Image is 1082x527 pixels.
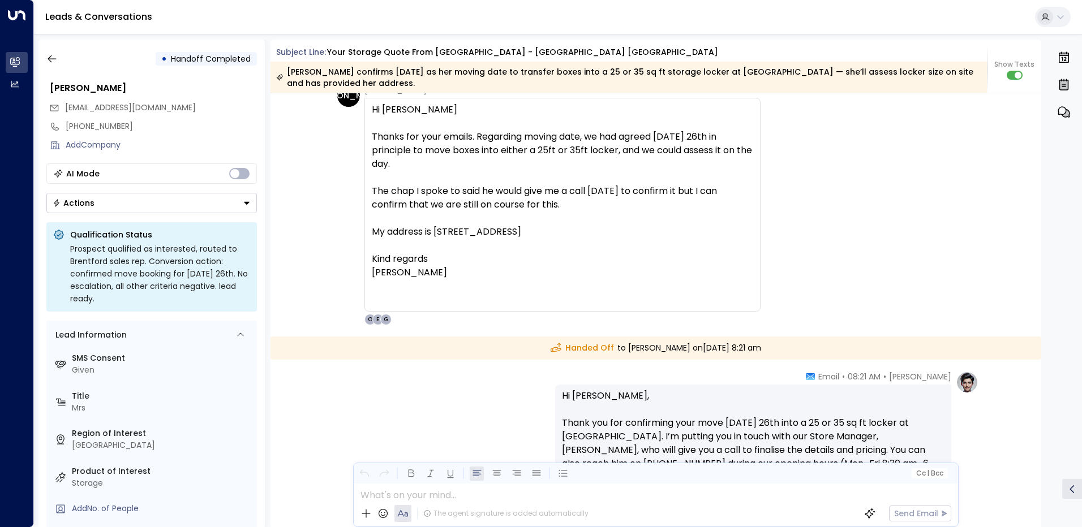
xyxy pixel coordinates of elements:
div: • [161,49,167,69]
div: Hi [PERSON_NAME] [372,103,753,293]
div: Button group with a nested menu [46,193,257,213]
div: E [372,314,384,325]
div: Lead Information [51,329,127,341]
button: Actions [46,193,257,213]
div: O [364,314,376,325]
a: Leads & Conversations [45,10,152,23]
button: Undo [357,466,371,481]
div: G [380,314,392,325]
span: Cc Bcc [916,469,943,477]
label: Region of Interest [72,427,252,439]
label: Title [72,390,252,402]
div: AddNo. of People [72,503,252,515]
div: [GEOGRAPHIC_DATA] [72,439,252,451]
span: [EMAIL_ADDRESS][DOMAIN_NAME] [65,102,196,113]
img: profile-logo.png [956,371,978,394]
button: Cc|Bcc [911,468,947,479]
button: Redo [377,466,391,481]
div: Thanks for your emails. Regarding moving date, we had agreed [DATE] 26th in principle to move box... [372,130,753,171]
span: | [927,469,929,477]
span: [PERSON_NAME] [889,371,951,382]
div: [PERSON_NAME] [372,266,753,279]
div: AddCompany [66,139,257,151]
div: [PERSON_NAME] confirms [DATE] as her moving date to transfer boxes into a 25 or 35 sq ft storage ... [276,66,981,89]
label: SMS Consent [72,352,252,364]
div: The chap I spoke to said he would give me a call [DATE] to confirm it but I can confirm that we a... [372,184,753,211]
div: Storage [72,477,252,489]
div: Given [72,364,252,376]
div: [PERSON_NAME] [337,84,360,107]
span: joannabindy@gmail.com [65,102,196,114]
span: 08:21 AM [848,371,881,382]
div: AI Mode [66,168,100,179]
div: Mrs [72,402,252,414]
p: Hi [PERSON_NAME], Thank you for confirming your move [DATE] 26th into a 25 or 35 sq ft locker at ... [562,389,944,525]
div: Prospect qualified as interested, routed to Brentford sales rep. Conversion action: confirmed mov... [70,243,250,305]
span: Handed Off [551,342,614,354]
div: My address is [STREET_ADDRESS] [372,225,753,239]
div: [PHONE_NUMBER] [66,120,257,132]
span: • [883,371,886,382]
div: [PERSON_NAME] [50,81,257,95]
span: Subject Line: [276,46,326,58]
div: Kind regards [372,252,753,266]
p: Qualification Status [70,229,250,240]
label: Product of Interest [72,465,252,477]
div: The agent signature is added automatically [423,508,589,519]
div: Actions [53,198,95,208]
span: • [842,371,845,382]
span: Handoff Completed [171,53,251,64]
div: to [PERSON_NAME] on [DATE] 8:21 am [270,336,1042,360]
span: Email [818,371,839,382]
span: Show Texts [994,59,1034,70]
div: Your storage quote from [GEOGRAPHIC_DATA] - [GEOGRAPHIC_DATA] [GEOGRAPHIC_DATA] [327,46,718,58]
